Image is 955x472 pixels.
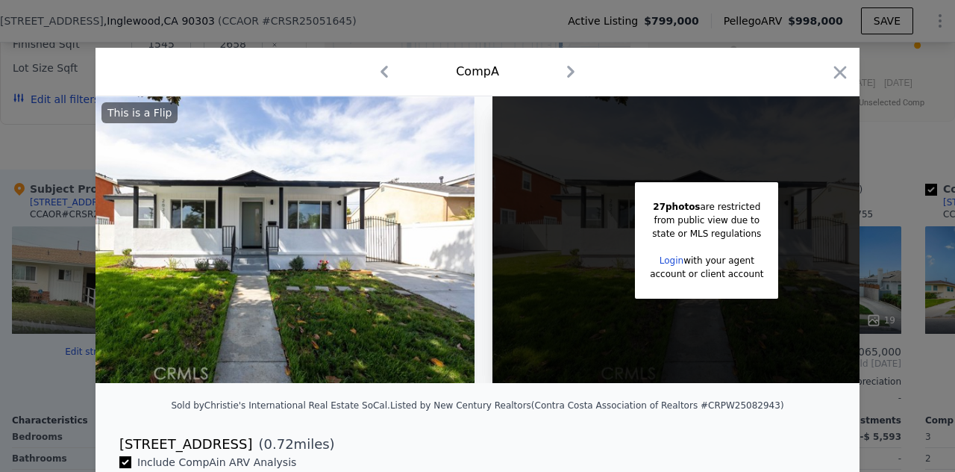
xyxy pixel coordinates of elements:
a: Login [660,255,683,266]
div: account or client account [650,267,763,281]
div: Comp A [456,63,499,81]
span: Include Comp A in ARV Analysis [131,456,302,468]
div: state or MLS regulations [650,227,763,240]
div: This is a Flip [101,102,178,123]
span: ( miles) [252,434,334,455]
img: Property Img [45,96,475,383]
div: Sold by Christie's International Real Estate SoCal . [171,400,389,411]
span: 0.72 [264,436,294,452]
span: with your agent [683,255,754,266]
div: Listed by New Century Realtors (Contra Costa Association of Realtors #CRPW25082943) [390,400,784,411]
span: 27 photos [653,202,700,212]
div: [STREET_ADDRESS] [119,434,252,455]
div: are restricted [650,200,763,214]
div: from public view due to [650,214,763,227]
